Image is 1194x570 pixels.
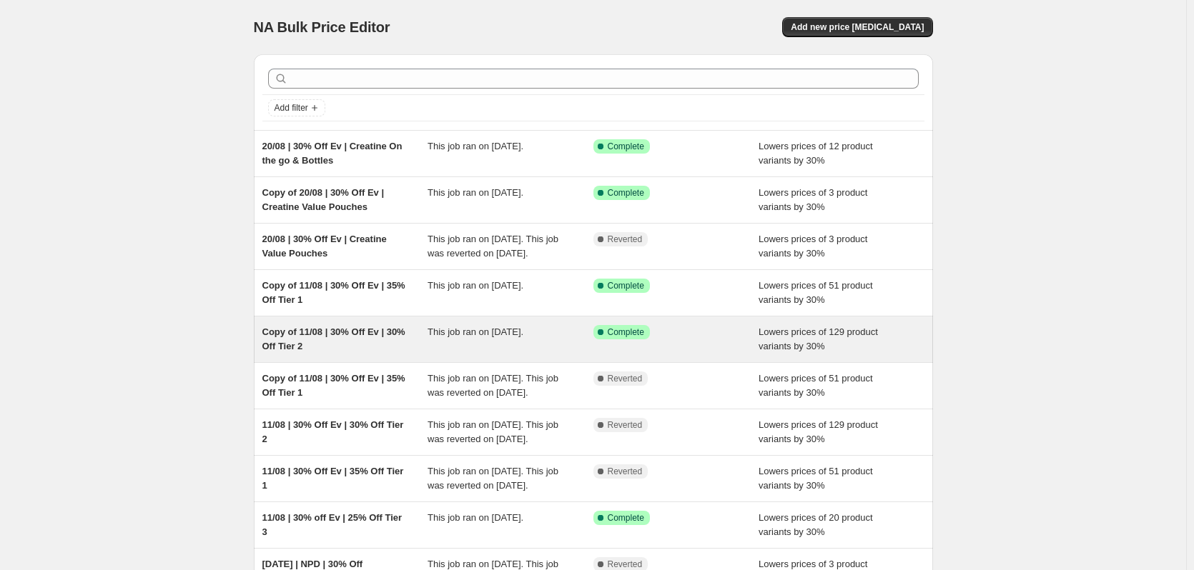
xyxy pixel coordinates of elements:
span: Lowers prices of 129 product variants by 30% [759,326,878,351]
span: Reverted [608,234,643,245]
span: Copy of 11/08 | 30% Off Ev | 30% Off Tier 2 [262,326,405,351]
span: Add new price [MEDICAL_DATA] [791,21,924,33]
span: Lowers prices of 51 product variants by 30% [759,280,873,305]
span: 11/08 | 30% off Ev | 25% Off Tier 3 [262,512,403,537]
span: Lowers prices of 20 product variants by 30% [759,512,873,537]
button: Add new price [MEDICAL_DATA] [782,17,932,37]
span: 11/08 | 30% Off Ev | 35% Off Tier 1 [262,466,404,491]
span: Reverted [608,373,643,384]
span: Copy of 11/08 | 30% Off Ev | 35% Off Tier 1 [262,280,405,305]
span: Lowers prices of 3 product variants by 30% [759,187,867,212]
span: Lowers prices of 51 product variants by 30% [759,373,873,398]
span: 11/08 | 30% Off Ev | 30% Off Tier 2 [262,419,404,444]
span: Lowers prices of 129 product variants by 30% [759,419,878,444]
span: This job ran on [DATE]. [428,141,523,151]
span: Copy of 20/08 | 30% Off Ev | Creatine Value Pouches [262,187,385,212]
span: Complete [608,512,644,524]
span: This job ran on [DATE]. This job was reverted on [DATE]. [428,419,558,444]
span: NA Bulk Price Editor [254,19,390,35]
span: Complete [608,280,644,291]
span: 20/08 | 30% Off Ev | Creatine On the go & Bottles [262,141,403,166]
span: Copy of 11/08 | 30% Off Ev | 35% Off Tier 1 [262,373,405,398]
span: Complete [608,326,644,338]
span: Lowers prices of 51 product variants by 30% [759,466,873,491]
span: Reverted [608,466,643,477]
span: This job ran on [DATE]. [428,512,523,523]
span: This job ran on [DATE]. [428,280,523,291]
span: Complete [608,187,644,199]
span: This job ran on [DATE]. [428,326,523,337]
span: This job ran on [DATE]. This job was reverted on [DATE]. [428,466,558,491]
span: 20/08 | 30% Off Ev | Creatine Value Pouches [262,234,387,259]
span: Lowers prices of 3 product variants by 30% [759,234,867,259]
span: Reverted [608,419,643,431]
span: Reverted [608,559,643,570]
span: Lowers prices of 12 product variants by 30% [759,141,873,166]
span: This job ran on [DATE]. This job was reverted on [DATE]. [428,234,558,259]
span: Add filter [275,102,308,114]
span: Complete [608,141,644,152]
span: This job ran on [DATE]. This job was reverted on [DATE]. [428,373,558,398]
span: This job ran on [DATE]. [428,187,523,198]
span: [DATE] | NPD | 30% Off [262,559,363,569]
button: Add filter [268,99,325,116]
